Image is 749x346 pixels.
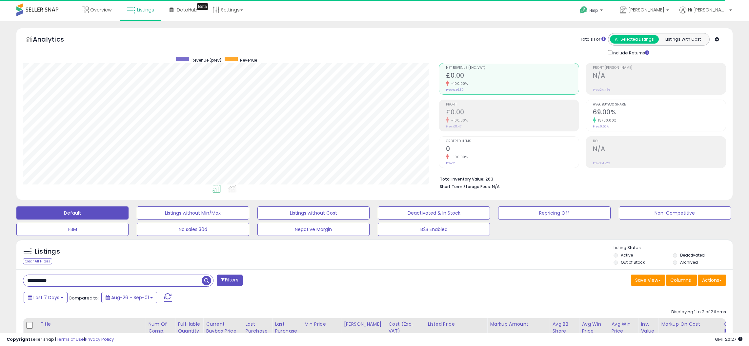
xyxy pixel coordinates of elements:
div: Tooltip anchor [197,3,208,10]
button: No sales 30d [137,223,249,236]
label: Archived [680,259,698,265]
button: Listings without Min/Max [137,206,249,220]
span: Compared to: [69,295,99,301]
span: DataHub [177,7,197,13]
button: Negative Margin [257,223,370,236]
span: 2025-09-9 20:27 GMT [715,336,742,342]
h2: N/A [593,72,726,81]
span: Last 7 Days [33,294,59,301]
button: Filters [217,275,242,286]
a: Terms of Use [56,336,84,342]
div: Clear All Filters [23,258,52,264]
div: Current Buybox Price [206,321,240,335]
button: Default [16,206,129,220]
div: Cost (Exc. VAT) [388,321,422,335]
small: Prev: 64.22% [593,161,610,165]
div: Avg Win Price 24h. [582,321,606,341]
h2: £0.00 [446,72,579,81]
h5: Listings [35,247,60,256]
span: Revenue (prev) [192,57,221,63]
small: Prev: 2 [446,161,455,165]
span: Avg. Buybox Share [593,103,726,106]
small: Prev: 0.50% [593,125,609,128]
button: Columns [666,275,697,286]
small: Prev: 24.46% [593,88,610,92]
h2: 0 [446,145,579,154]
i: Get Help [579,6,588,14]
div: seller snap | | [7,336,114,343]
a: Hi [PERSON_NAME] [679,7,732,21]
label: Out of Stock [621,259,645,265]
span: [PERSON_NAME] [628,7,664,13]
button: B2B Enabled [378,223,490,236]
button: FBM [16,223,129,236]
li: £63 [440,175,721,183]
div: Include Returns [603,49,657,56]
div: Fulfillable Quantity [178,321,200,335]
button: Actions [698,275,726,286]
a: Help [575,1,609,21]
span: Profit [PERSON_NAME] [593,66,726,70]
div: Ordered Items [723,321,747,335]
span: Revenue [240,57,257,63]
button: Listings without Cost [257,206,370,220]
small: -100.00% [449,118,468,123]
div: Totals For [580,36,606,43]
div: Listed Price [428,321,484,328]
div: Markup on Cost [661,321,718,328]
button: Last 7 Days [24,292,68,303]
h2: N/A [593,145,726,154]
div: Min Price [304,321,338,328]
button: Repricing Off [498,206,610,220]
div: [PERSON_NAME] [344,321,383,328]
label: Deactivated [680,252,705,258]
small: Prev: £11.47 [446,125,461,128]
small: -100.00% [449,155,468,160]
div: Avg Win Price [611,321,635,335]
b: Short Term Storage Fees: [440,184,491,189]
span: N/A [492,183,500,190]
small: Prev: £46.89 [446,88,464,92]
span: Listings [137,7,154,13]
span: Hi [PERSON_NAME] [688,7,727,13]
span: Net Revenue (Exc. VAT) [446,66,579,70]
div: Title [40,321,143,328]
span: Aug-26 - Sep-01 [111,294,149,301]
button: Non-Competitive [619,206,731,220]
span: Help [589,8,598,13]
p: Listing States: [614,245,733,251]
span: Columns [670,277,691,283]
button: Listings With Cost [658,35,707,44]
label: Active [621,252,633,258]
h2: 69.00% [593,108,726,117]
span: Profit [446,103,579,106]
button: All Selected Listings [610,35,659,44]
div: Inv. value [641,321,656,335]
h2: £0.00 [446,108,579,117]
strong: Copyright [7,336,30,342]
span: ROI [593,140,726,143]
small: 13700.00% [596,118,617,123]
button: Save View [631,275,665,286]
a: Privacy Policy [85,336,114,342]
div: Num of Comp. [148,321,172,335]
div: Displaying 1 to 2 of 2 items [671,309,726,315]
span: Overview [90,7,111,13]
small: -100.00% [449,81,468,86]
button: Aug-26 - Sep-01 [101,292,157,303]
button: Deactivated & In Stock [378,206,490,220]
div: Last Purchase Price [245,321,269,341]
div: Avg BB Share [552,321,576,335]
div: Markup Amount [490,321,547,328]
b: Total Inventory Value: [440,176,484,182]
span: Ordered Items [446,140,579,143]
h5: Analytics [33,35,77,46]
